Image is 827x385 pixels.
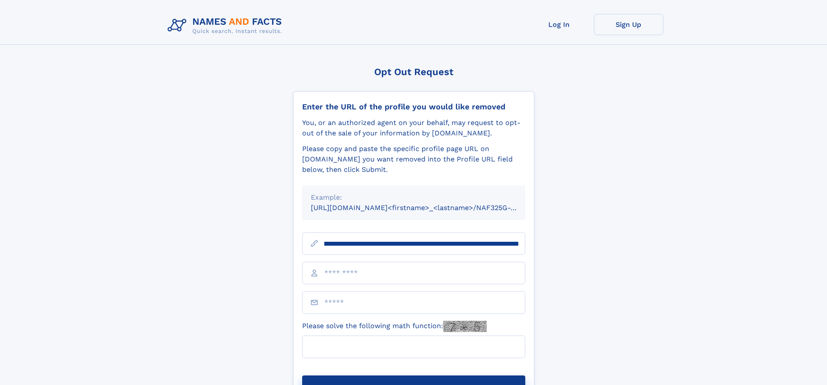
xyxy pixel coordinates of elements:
[524,14,594,35] a: Log In
[311,204,542,212] small: [URL][DOMAIN_NAME]<firstname>_<lastname>/NAF325G-xxxxxxxx
[594,14,663,35] a: Sign Up
[302,118,525,138] div: You, or an authorized agent on your behalf, may request to opt-out of the sale of your informatio...
[302,102,525,112] div: Enter the URL of the profile you would like removed
[302,144,525,175] div: Please copy and paste the specific profile page URL on [DOMAIN_NAME] you want removed into the Pr...
[311,192,517,203] div: Example:
[293,66,534,77] div: Opt Out Request
[302,321,487,332] label: Please solve the following math function:
[164,14,289,37] img: Logo Names and Facts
